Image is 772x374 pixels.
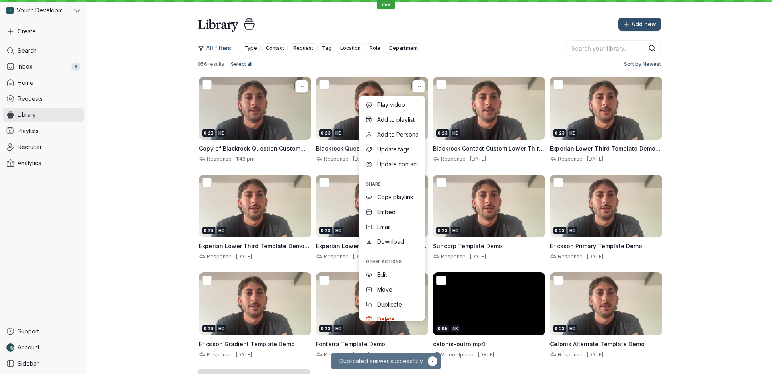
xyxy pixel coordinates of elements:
[6,7,14,14] img: Vouch Development Team avatar
[366,43,384,53] button: Role
[322,253,349,260] span: Response
[618,18,661,31] button: Add new
[241,43,261,53] button: Type
[648,44,656,52] button: Search
[361,282,423,297] button: Move
[334,325,343,332] div: HD
[359,96,425,321] div: More actions
[205,156,232,162] span: Response
[3,324,84,339] a: Support
[316,145,418,160] span: Blackrock Question Custom Lower Third Demo
[3,3,84,18] button: Vouch Development Team avatarVouch Development Team
[319,325,332,332] div: 0:23
[232,156,236,162] span: ·
[377,208,419,216] span: Embed
[316,341,385,347] span: Fonterra Template Demo
[236,253,252,260] span: [DATE]
[583,352,587,358] span: ·
[436,325,449,332] div: 0:05
[293,44,313,52] span: Request
[3,124,84,138] a: Playlists
[18,27,36,35] span: Create
[198,16,238,32] h1: Library
[3,24,84,39] button: Create
[433,145,545,153] h3: Blackrock Contact Custom Lower Third Demo
[353,156,369,162] span: [DATE]
[377,271,419,279] span: Edit
[587,253,603,260] span: [DATE]
[466,156,470,162] span: ·
[349,156,353,162] span: ·
[18,127,39,135] span: Playlists
[568,325,577,332] div: HD
[361,235,423,249] button: Download
[377,286,419,294] span: Move
[377,131,419,139] span: Add to Persona
[3,43,84,58] a: Search
[71,63,80,71] div: 9
[199,145,306,160] span: Copy of Blackrock Question Custom Lower Third Demo
[550,145,662,153] h3: Experian Lower Third Template Demo (Magenta)
[199,341,295,347] span: Ericsson Gradient Template Demo
[236,352,252,358] span: [DATE]
[550,145,661,160] span: Experian Lower Third Template Demo (Magenta)
[232,352,236,358] span: ·
[217,227,226,234] div: HD
[451,325,460,332] div: 4K
[412,80,425,93] button: More actions
[478,352,494,358] span: [DATE]
[217,129,226,137] div: HD
[319,227,332,234] div: 0:23
[3,356,84,371] a: Sidebar
[199,242,311,250] h3: Experian Lower Third Template Demo (Purple)
[377,145,419,153] span: Update tags
[361,205,423,219] button: Embed
[322,156,349,162] span: Response
[198,42,236,55] button: All filters
[199,243,310,258] span: Experian Lower Third Template Demo (Purple)
[322,352,349,358] span: Response
[361,127,423,142] button: Add to Persona
[349,352,353,358] span: ·
[18,343,39,352] span: Account
[361,297,423,312] button: Duplicate
[361,220,423,234] button: Email
[587,352,603,358] span: [DATE]
[553,227,566,234] div: 0:23
[556,156,583,162] span: Response
[556,253,583,260] span: Response
[361,157,423,172] button: Update contact
[289,43,317,53] button: Request
[451,129,460,137] div: HD
[361,112,423,127] button: Add to playlist
[205,352,232,358] span: Response
[319,129,332,137] div: 0:23
[334,129,343,137] div: HD
[3,76,84,90] a: Home
[583,253,587,260] span: ·
[439,253,466,260] span: Response
[236,156,255,162] span: 1:48 pm
[337,43,364,53] button: Location
[353,253,369,260] span: [DATE]
[217,325,226,332] div: HD
[3,92,84,106] a: Requests
[318,43,335,53] button: Tag
[231,60,253,68] span: Select all
[439,156,466,162] span: Response
[6,343,14,352] img: Nathan Weinstock avatar
[361,142,423,157] button: Update tags
[436,227,449,234] div: 0:23
[621,59,661,69] button: Sort by:Newest
[3,140,84,154] a: Recruiter
[553,129,566,137] div: 0:23
[568,129,577,137] div: HD
[334,227,343,234] div: HD
[206,44,231,52] span: All filters
[18,95,43,103] span: Requests
[470,156,486,162] span: [DATE]
[361,190,423,204] button: Copy playlink
[389,44,418,52] span: Department
[428,356,437,366] button: Hide notification
[3,340,84,355] a: Nathan Weinstock avatarAccount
